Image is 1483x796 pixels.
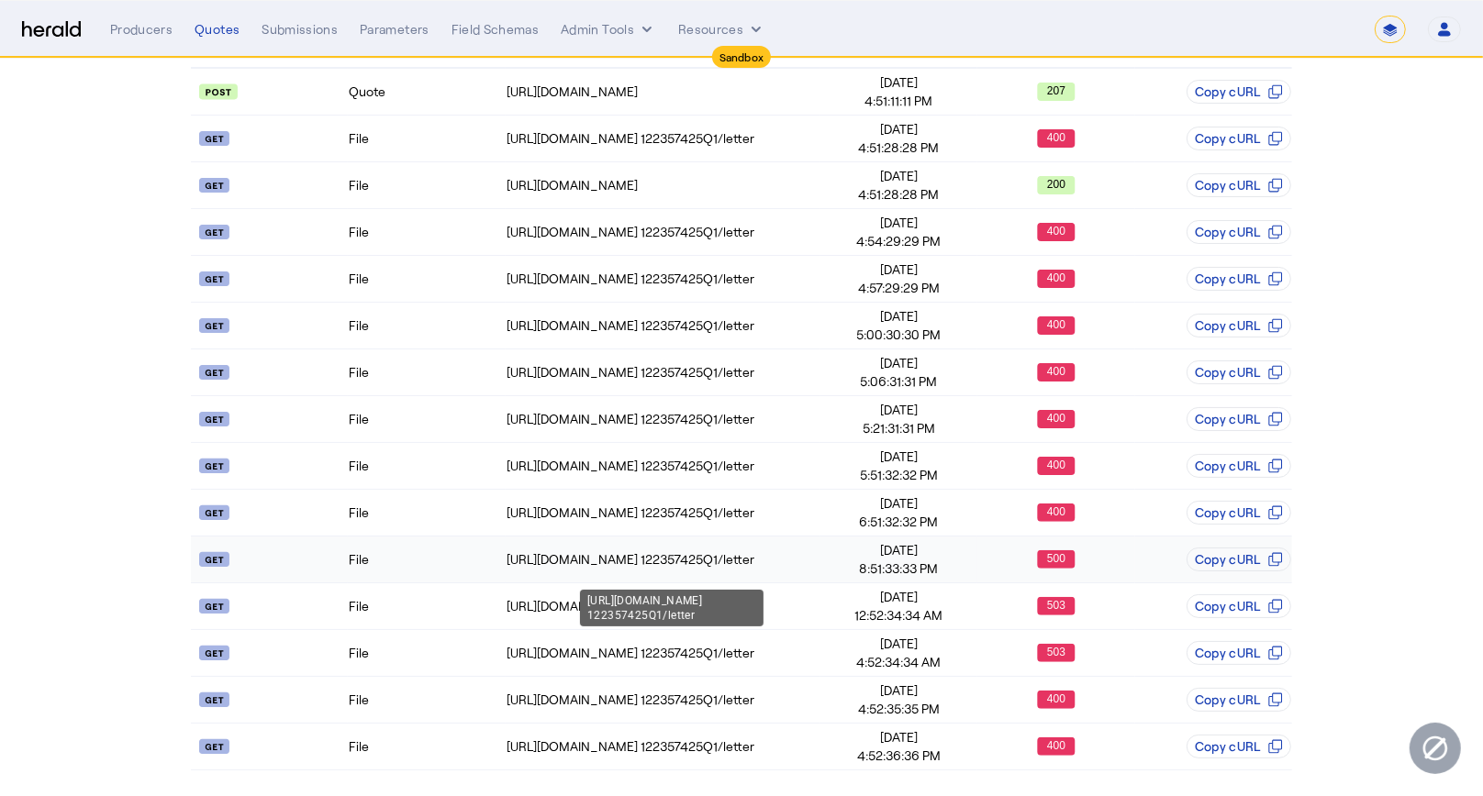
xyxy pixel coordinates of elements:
span: 5:51:32:32 PM [821,466,976,484]
div: [URL][DOMAIN_NAME] 122357425Q1/letter [507,129,820,148]
span: [DATE] [821,73,976,92]
span: 12:52:34:34 AM [821,606,976,625]
td: File [348,443,505,490]
span: 4:52:35:35 PM [821,700,976,718]
td: File [348,724,505,770]
td: File [348,349,505,396]
span: 5:21:31:31 PM [821,419,976,437]
span: [DATE] [821,494,976,513]
td: File [348,677,505,724]
span: [DATE] [821,635,976,653]
td: File [348,630,505,677]
span: [DATE] [821,354,976,372]
span: 4:54:29:29 PM [821,232,976,250]
text: 400 [1047,412,1065,425]
span: 6:51:32:32 PM [821,513,976,531]
img: Herald Logo [22,21,81,39]
td: File [348,116,505,162]
div: [URL][DOMAIN_NAME] 122357425Q1/letter [507,270,820,288]
text: 400 [1047,505,1065,518]
button: Copy cURL [1187,454,1291,478]
div: [URL][DOMAIN_NAME] 122357425Q1/letter [507,691,820,709]
text: 503 [1047,599,1065,612]
div: [URL][DOMAIN_NAME] 122357425Q1/letter [507,223,820,241]
span: [DATE] [821,260,976,279]
text: 400 [1047,318,1065,331]
text: 400 [1047,739,1065,752]
div: Field Schemas [452,20,540,39]
button: Copy cURL [1187,547,1291,571]
span: 4:52:34:34 AM [821,653,976,671]
button: Copy cURL [1187,641,1291,665]
div: Parameters [360,20,429,39]
div: [URL][DOMAIN_NAME] 122357425Q1/letter [507,644,820,662]
button: Copy cURL [1187,80,1291,104]
td: File [348,162,505,209]
text: 207 [1047,84,1065,97]
button: Copy cURL [1187,594,1291,618]
div: Quotes [195,20,240,39]
button: Resources dropdown menu [678,20,765,39]
div: [URL][DOMAIN_NAME] 122357425Q1/letter [507,363,820,381]
span: 4:51:11:11 PM [821,92,976,110]
text: 200 [1047,178,1065,191]
text: 503 [1047,646,1065,658]
span: [DATE] [821,588,976,606]
span: [DATE] [821,401,976,419]
button: Copy cURL [1187,127,1291,150]
div: [URL][DOMAIN_NAME] 122357425Q1/letter [507,316,820,335]
text: 500 [1047,552,1065,565]
td: File [348,396,505,443]
button: Copy cURL [1187,688,1291,712]
div: [URL][DOMAIN_NAME] 122357425Q1/letter [507,597,820,615]
span: [DATE] [821,120,976,138]
button: Copy cURL [1187,735,1291,758]
td: File [348,490,505,536]
div: Submissions [262,20,338,39]
text: 400 [1047,271,1065,284]
text: 400 [1047,365,1065,378]
text: 400 [1047,131,1065,144]
span: 4:57:29:29 PM [821,279,976,297]
button: Copy cURL [1187,407,1291,431]
span: [DATE] [821,448,976,466]
div: [URL][DOMAIN_NAME] 122357425Q1/letter [580,590,764,626]
span: 8:51:33:33 PM [821,559,976,578]
td: File [348,583,505,630]
text: 400 [1047,692,1065,705]
td: File [348,209,505,256]
button: Copy cURL [1187,220,1291,244]
span: 5:06:31:31 PM [821,372,976,391]
button: internal dropdown menu [561,20,656,39]
td: File [348,256,505,303]
span: 4:51:28:28 PM [821,185,976,204]
button: Copy cURL [1187,314,1291,337]
span: 4:52:36:36 PM [821,746,976,765]
span: [DATE] [821,681,976,700]
td: File [348,303,505,349]
div: [URL][DOMAIN_NAME] 122357425Q1/letter [507,737,820,756]
span: [DATE] [821,728,976,746]
button: Copy cURL [1187,360,1291,384]
td: Quote [348,68,505,116]
div: [URL][DOMAIN_NAME] 122357425Q1/letter [507,550,820,569]
span: [DATE] [821,307,976,326]
td: File [348,536,505,583]
div: [URL][DOMAIN_NAME] [507,176,820,194]
button: Copy cURL [1187,501,1291,525]
text: 400 [1047,459,1065,471]
span: [DATE] [821,541,976,559]
div: [URL][DOMAIN_NAME] 122357425Q1/letter [507,410,820,428]
span: [DATE] [821,214,976,232]
span: 4:51:28:28 PM [821,138,976,157]
text: 400 [1047,225,1065,238]
div: [URL][DOMAIN_NAME] [507,83,820,101]
div: [URL][DOMAIN_NAME] 122357425Q1/letter [507,457,820,475]
div: Sandbox [712,46,772,68]
div: Producers [110,20,173,39]
div: [URL][DOMAIN_NAME] 122357425Q1/letter [507,503,820,522]
span: 5:00:30:30 PM [821,326,976,344]
button: Copy cURL [1187,173,1291,197]
button: Copy cURL [1187,267,1291,291]
span: [DATE] [821,167,976,185]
